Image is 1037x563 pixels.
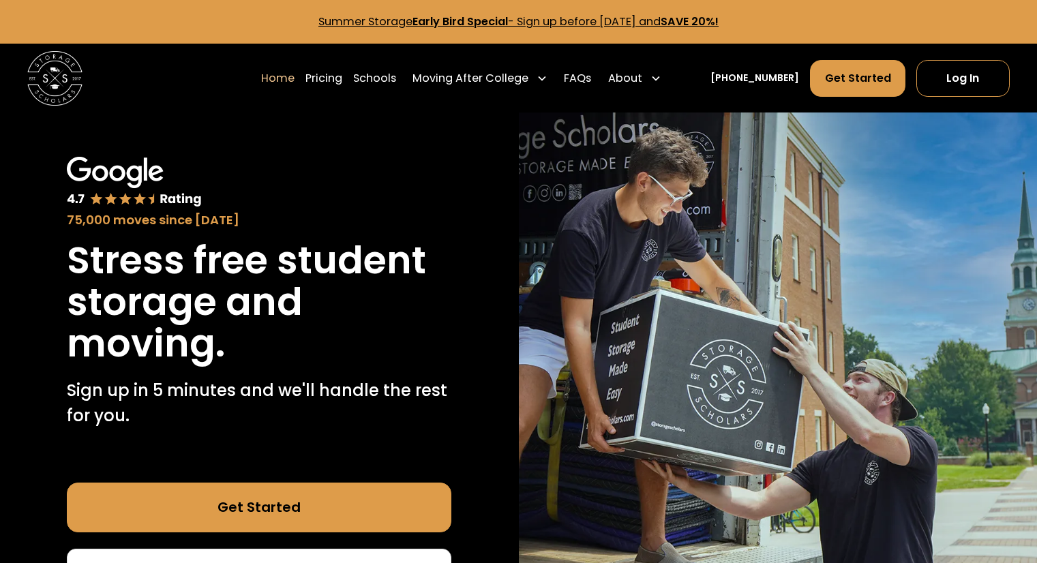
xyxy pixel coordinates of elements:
[353,59,396,97] a: Schools
[261,59,295,97] a: Home
[710,71,799,85] a: [PHONE_NUMBER]
[67,378,451,428] p: Sign up in 5 minutes and we'll handle the rest for you.
[27,51,82,106] img: Storage Scholars main logo
[608,70,642,87] div: About
[67,483,451,532] a: Get Started
[916,60,1010,97] a: Log In
[318,14,719,29] a: Summer StorageEarly Bird Special- Sign up before [DATE] andSAVE 20%!
[412,70,528,87] div: Moving After College
[27,51,82,106] a: home
[661,14,719,29] strong: SAVE 20%!
[603,59,667,97] div: About
[564,59,591,97] a: FAQs
[407,59,553,97] div: Moving After College
[67,157,201,209] img: Google 4.7 star rating
[412,14,508,29] strong: Early Bird Special
[810,60,905,97] a: Get Started
[305,59,342,97] a: Pricing
[67,211,451,229] div: 75,000 moves since [DATE]
[67,240,451,365] h1: Stress free student storage and moving.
